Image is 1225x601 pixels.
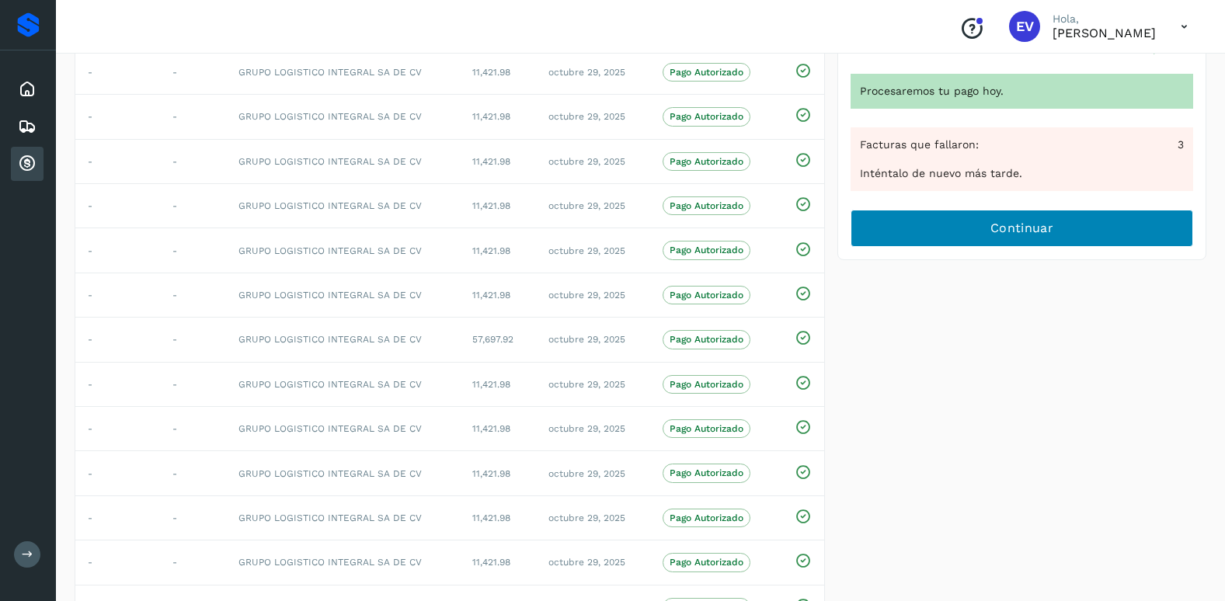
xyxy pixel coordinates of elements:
td: - [75,139,160,183]
span: 11,421.98 [472,557,510,568]
span: 11,421.98 [472,468,510,479]
div: Cuentas por cobrar [11,147,44,181]
span: 57,697.92 [472,334,513,345]
span: octubre 29, 2025 [548,423,625,434]
p: Pago Autorizado [670,334,743,345]
p: Elizabet Villalobos Reynoso [1053,26,1156,40]
td: GRUPO LOGISTICO INTEGRAL SA DE CV [226,273,460,317]
td: - [160,95,226,139]
span: 11,421.98 [472,67,510,78]
p: Pago Autorizado [670,290,743,300]
td: - [160,362,226,406]
td: - [160,139,226,183]
div: Facturas que fallaron: [860,137,1184,153]
span: 11,421.98 [472,200,510,211]
span: 11,421.98 [472,111,510,122]
span: octubre 29, 2025 [548,67,625,78]
span: octubre 29, 2025 [548,379,625,390]
td: - [75,540,160,585]
p: Pago Autorizado [670,557,743,568]
td: GRUPO LOGISTICO INTEGRAL SA DE CV [226,139,460,183]
span: 11,421.98 [472,379,510,390]
td: - [75,318,160,362]
td: GRUPO LOGISTICO INTEGRAL SA DE CV [226,407,460,451]
div: Embarques [11,109,44,144]
div: Procesaremos tu pago hoy. [851,74,1193,109]
td: - [160,540,226,585]
td: - [160,228,226,273]
span: 11,421.98 [472,290,510,300]
p: Hola, [1053,12,1156,26]
span: 11,421.98 [472,512,510,523]
td: - [160,407,226,451]
p: Pago Autorizado [670,111,743,122]
p: Pago Autorizado [670,156,743,167]
td: - [75,50,160,94]
p: Pago Autorizado [670,200,743,211]
span: octubre 29, 2025 [548,334,625,345]
span: octubre 29, 2025 [548,245,625,256]
span: octubre 29, 2025 [548,468,625,479]
span: Continuar [990,220,1053,237]
td: - [160,318,226,362]
td: GRUPO LOGISTICO INTEGRAL SA DE CV [226,451,460,495]
td: - [160,273,226,317]
td: - [75,95,160,139]
span: octubre 29, 2025 [548,156,625,167]
td: - [160,451,226,495]
td: GRUPO LOGISTICO INTEGRAL SA DE CV [226,228,460,273]
span: octubre 29, 2025 [548,200,625,211]
span: 3 [1178,137,1184,153]
td: GRUPO LOGISTICO INTEGRAL SA DE CV [226,362,460,406]
span: 11,421.98 [472,423,510,434]
div: Inténtalo de nuevo más tarde. [860,165,1184,182]
td: - [75,407,160,451]
td: GRUPO LOGISTICO INTEGRAL SA DE CV [226,540,460,585]
td: - [75,495,160,540]
p: Pago Autorizado [670,467,743,478]
td: - [75,451,160,495]
span: octubre 29, 2025 [548,111,625,122]
td: - [160,184,226,228]
td: GRUPO LOGISTICO INTEGRAL SA DE CV [226,318,460,362]
span: octubre 29, 2025 [548,557,625,568]
td: GRUPO LOGISTICO INTEGRAL SA DE CV [226,184,460,228]
span: octubre 29, 2025 [548,512,625,523]
p: Pago Autorizado [670,512,743,523]
td: - [160,495,226,540]
span: octubre 29, 2025 [548,290,625,300]
div: Inicio [11,72,44,106]
td: - [160,50,226,94]
td: - [75,228,160,273]
span: 11,421.98 [472,245,510,256]
button: Continuar [851,210,1193,247]
td: GRUPO LOGISTICO INTEGRAL SA DE CV [226,495,460,540]
p: Pago Autorizado [670,423,743,434]
p: Pago Autorizado [670,67,743,78]
td: GRUPO LOGISTICO INTEGRAL SA DE CV [226,50,460,94]
td: - [75,362,160,406]
td: - [75,184,160,228]
td: - [75,273,160,317]
p: Pago Autorizado [670,245,743,255]
span: 11,421.98 [472,156,510,167]
td: GRUPO LOGISTICO INTEGRAL SA DE CV [226,95,460,139]
p: Pago Autorizado [670,379,743,390]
